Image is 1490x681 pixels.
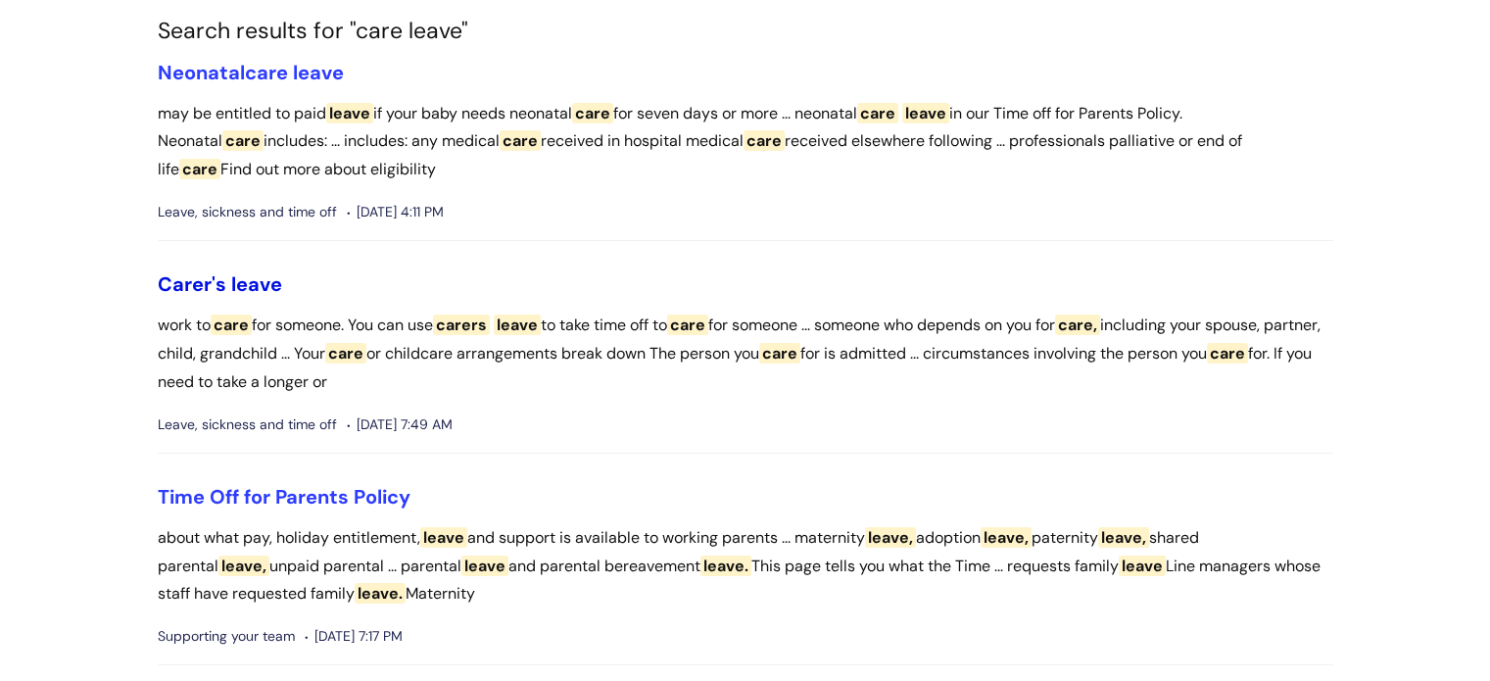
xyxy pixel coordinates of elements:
span: leave. [355,583,406,604]
span: care [325,343,366,364]
a: Time Off for Parents Policy [158,484,410,510]
span: leave [293,60,344,85]
span: carers [433,315,490,335]
span: care [211,315,252,335]
span: leave [1119,556,1166,576]
p: work to for someone. You can use to take time off to for someone ... someone who depends on you f... [158,312,1333,396]
span: care [222,130,264,151]
span: leave, [218,556,269,576]
p: about what pay, holiday entitlement, and support is available to working parents ... maternity ad... [158,524,1333,608]
span: care [759,343,800,364]
span: [DATE] 4:11 PM [347,200,444,224]
span: [DATE] 7:17 PM [305,624,403,649]
span: care [744,130,785,151]
span: leave, [981,527,1032,548]
span: care [245,60,288,85]
span: leave [231,271,282,297]
span: leave [326,103,373,123]
span: leave [461,556,508,576]
span: leave, [1098,527,1149,548]
span: care [572,103,613,123]
a: Carer's leave [158,271,282,297]
span: Leave, sickness and time off [158,200,337,224]
span: Leave, sickness and time off [158,413,337,437]
span: care [1207,343,1248,364]
span: Supporting your team [158,624,295,649]
span: care [857,103,898,123]
span: [DATE] 7:49 AM [347,413,453,437]
span: care [179,159,220,179]
span: care [667,315,708,335]
a: Neonatalcare leave [158,60,344,85]
span: leave [494,315,541,335]
span: care, [1055,315,1100,335]
h1: Search results for "care leave" [158,18,1333,45]
p: may be entitled to paid if your baby needs neonatal for seven days or more ... neonatal in our Ti... [158,100,1333,184]
span: leave, [865,527,916,548]
span: care [500,130,541,151]
span: leave [902,103,949,123]
span: Carer's [158,271,226,297]
span: leave. [700,556,751,576]
span: leave [420,527,467,548]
